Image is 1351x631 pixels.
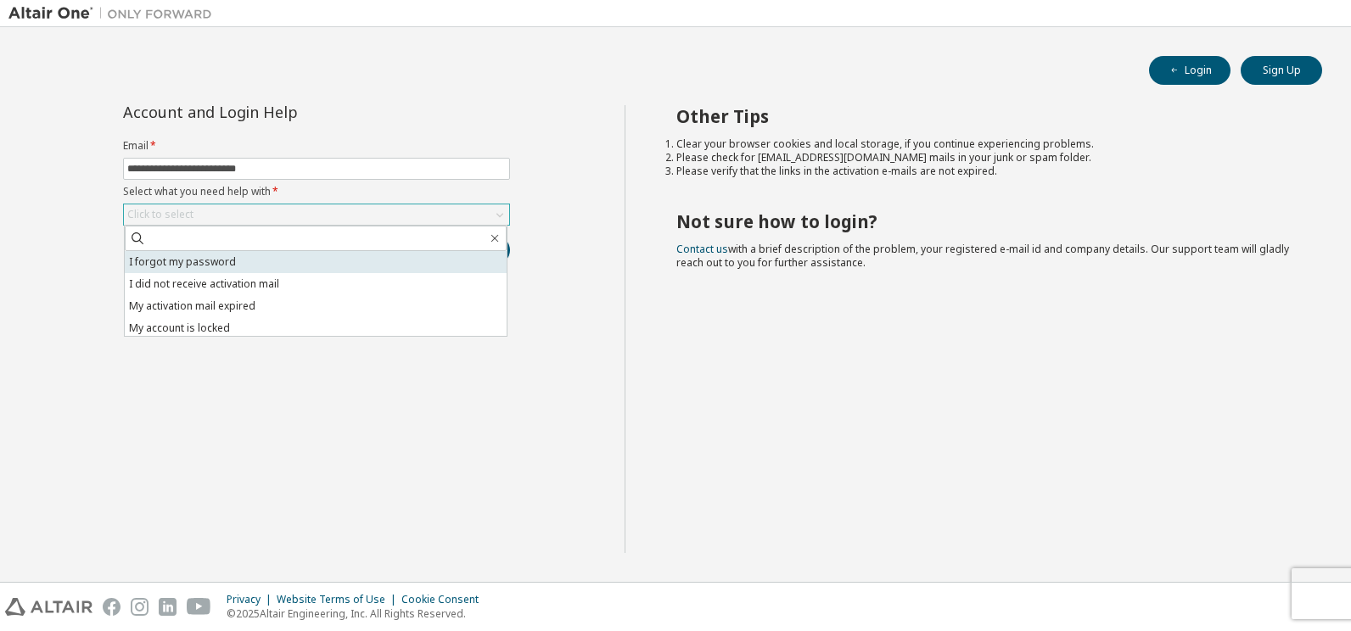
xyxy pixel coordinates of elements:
div: Click to select [124,204,509,225]
img: Altair One [8,5,221,22]
li: Please verify that the links in the activation e-mails are not expired. [676,165,1292,178]
label: Select what you need help with [123,185,510,198]
img: instagram.svg [131,598,149,616]
p: © 2025 Altair Engineering, Inc. All Rights Reserved. [227,606,489,621]
div: Click to select [127,208,193,221]
img: linkedin.svg [159,598,177,616]
div: Privacy [227,593,277,606]
button: Login [1149,56,1230,85]
div: Cookie Consent [401,593,489,606]
img: facebook.svg [103,598,121,616]
label: Email [123,139,510,153]
h2: Not sure how to login? [676,210,1292,232]
img: youtube.svg [187,598,211,616]
li: Please check for [EMAIL_ADDRESS][DOMAIN_NAME] mails in your junk or spam folder. [676,151,1292,165]
button: Sign Up [1241,56,1322,85]
li: I forgot my password [125,251,507,273]
div: Account and Login Help [123,105,433,119]
li: Clear your browser cookies and local storage, if you continue experiencing problems. [676,137,1292,151]
a: Contact us [676,242,728,256]
h2: Other Tips [676,105,1292,127]
img: altair_logo.svg [5,598,92,616]
div: Website Terms of Use [277,593,401,606]
span: with a brief description of the problem, your registered e-mail id and company details. Our suppo... [676,242,1289,270]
